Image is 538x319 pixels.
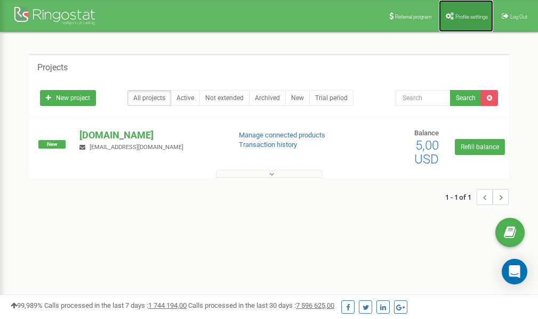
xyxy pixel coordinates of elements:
[395,14,432,20] span: Referral program
[188,301,334,309] span: Calls processed in the last 30 days :
[40,90,96,106] a: New project
[239,141,297,149] a: Transaction history
[79,128,221,142] p: [DOMAIN_NAME]
[127,90,171,106] a: All projects
[11,301,43,309] span: 99,989%
[249,90,286,106] a: Archived
[38,140,66,149] span: New
[199,90,250,106] a: Not extended
[396,90,451,106] input: Search
[510,14,527,20] span: Log Out
[455,139,505,155] a: Refill balance
[309,90,354,106] a: Trial period
[445,178,509,216] nav: ...
[239,131,325,139] a: Manage connected products
[44,301,187,309] span: Calls processed in the last 7 days :
[414,129,439,137] span: Balance
[445,189,477,205] span: 1 - 1 of 1
[171,90,200,106] a: Active
[285,90,310,106] a: New
[90,144,183,151] span: [EMAIL_ADDRESS][DOMAIN_NAME]
[450,90,481,106] button: Search
[296,301,334,309] u: 7 596 625,00
[414,138,439,167] span: 5,00 USD
[502,259,527,284] div: Open Intercom Messenger
[148,301,187,309] u: 1 744 194,00
[455,14,488,20] span: Profile settings
[37,63,68,72] h5: Projects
